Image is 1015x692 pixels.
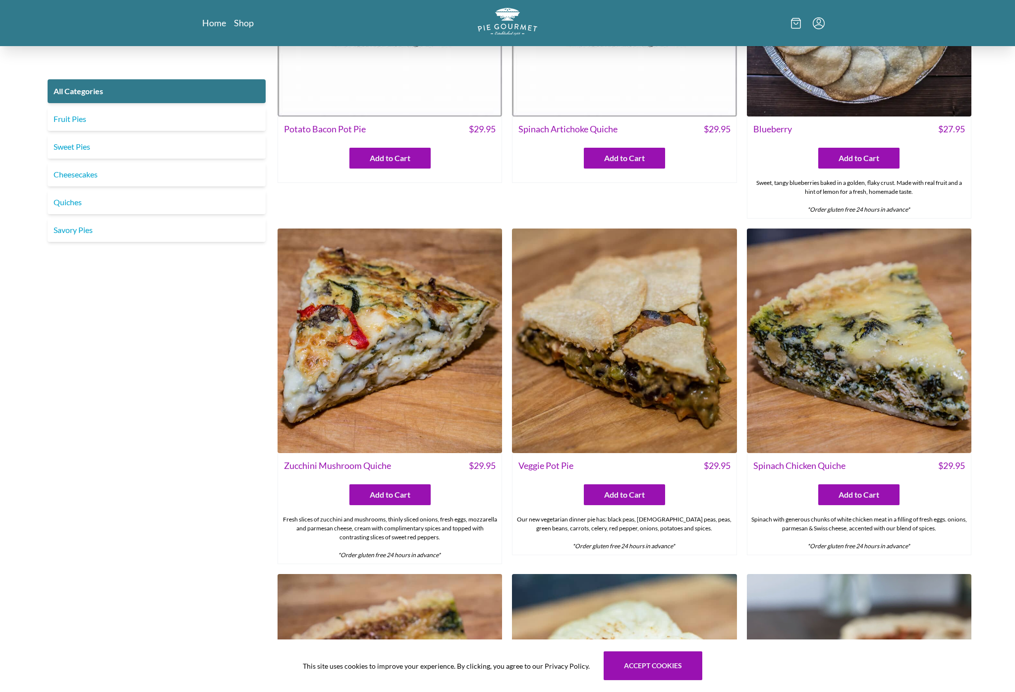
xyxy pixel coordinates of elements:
span: $ 29.95 [469,459,496,472]
a: Shop [234,17,254,29]
button: Add to Cart [584,148,665,169]
button: Add to Cart [584,484,665,505]
img: Veggie Pot Pie [512,229,736,453]
div: Our new vegetarian dinner pie has: black peas, [DEMOGRAPHIC_DATA] peas, peas, green beans, carrot... [512,511,736,555]
span: $ 29.95 [469,122,496,136]
span: Add to Cart [839,152,879,164]
span: $ 29.95 [704,459,731,472]
span: This site uses cookies to improve your experience. By clicking, you agree to our Privacy Policy. [303,661,590,671]
span: Add to Cart [370,152,410,164]
button: Accept cookies [604,651,702,680]
span: Add to Cart [604,489,645,501]
em: *Order gluten free 24 hours in advance* [338,551,441,559]
span: Blueberry [753,122,792,136]
a: All Categories [48,79,266,103]
span: Veggie Pot Pie [518,459,573,472]
div: Sweet, tangy blueberries baked in a golden, flaky crust. Made with real fruit and a hint of lemon... [747,174,971,218]
span: Zucchini Mushroom Quiche [284,459,391,472]
span: Potato Bacon Pot Pie [284,122,366,136]
a: Home [202,17,226,29]
span: Add to Cart [370,489,410,501]
a: Savory Pies [48,218,266,242]
div: Fresh slices of zucchini and mushrooms, thinly sliced onions, fresh eggs, mozzarella and parmesan... [278,511,502,564]
a: Cheesecakes [48,163,266,186]
em: *Order gluten free 24 hours in advance* [572,542,675,550]
span: Spinach Chicken Quiche [753,459,846,472]
span: Spinach Artichoke Quiche [518,122,618,136]
a: Quiches [48,190,266,214]
a: Sweet Pies [48,135,266,159]
span: $ 29.95 [938,459,965,472]
span: $ 29.95 [704,122,731,136]
em: *Order gluten free 24 hours in advance* [807,542,910,550]
em: *Order gluten free 24 hours in advance* [807,206,910,213]
a: Fruit Pies [48,107,266,131]
span: $ 27.95 [938,122,965,136]
a: Logo [478,8,537,38]
button: Add to Cart [349,484,431,505]
span: Add to Cart [839,489,879,501]
button: Add to Cart [349,148,431,169]
div: Spinach with generous chunks of white chicken meat in a filling of fresh eggs. onions, parmesan &... [747,511,971,555]
button: Menu [813,17,825,29]
img: logo [478,8,537,35]
button: Add to Cart [818,148,900,169]
img: Spinach Chicken Quiche [747,229,971,453]
img: Zucchini Mushroom Quiche [278,229,502,453]
button: Add to Cart [818,484,900,505]
span: Add to Cart [604,152,645,164]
